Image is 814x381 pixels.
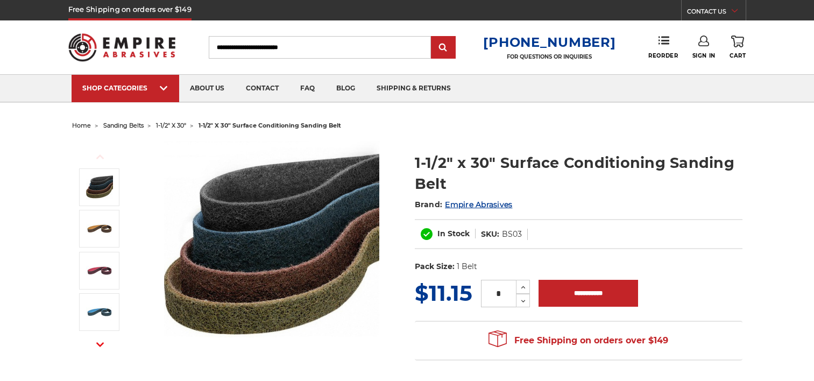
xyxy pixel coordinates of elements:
span: Brand: [415,200,443,209]
span: Cart [730,52,746,59]
a: home [72,122,91,129]
button: Previous [87,145,113,168]
p: FOR QUESTIONS OR INQUIRIES [483,53,615,60]
span: 1-1/2" x 30" surface conditioning sanding belt [199,122,341,129]
dd: 1 Belt [457,261,477,272]
a: blog [325,75,366,102]
span: Sign In [692,52,716,59]
img: 1.5"x30" Surface Conditioning Sanding Belts [164,141,379,356]
span: In Stock [437,229,470,238]
a: shipping & returns [366,75,462,102]
img: 1.5"x30" Surface Conditioning Sanding Belts [86,174,113,201]
button: Next [87,333,113,356]
input: Submit [433,37,454,59]
a: [PHONE_NUMBER] [483,34,615,50]
h1: 1-1/2" x 30" Surface Conditioning Sanding Belt [415,152,742,194]
span: Reorder [648,52,678,59]
a: faq [289,75,325,102]
dt: Pack Size: [415,261,455,272]
img: 1-1/2" x 30" Blue Surface Conditioning Belt [86,299,113,326]
dt: SKU: [481,229,499,240]
span: Free Shipping on orders over $149 [489,330,668,351]
img: 1-1/2" x 30" Red Surface Conditioning Belt [86,257,113,284]
a: Empire Abrasives [445,200,512,209]
div: SHOP CATEGORIES [82,84,168,92]
dd: BS03 [502,229,522,240]
a: Reorder [648,36,678,59]
img: 1-1/2" x 30" Tan Surface Conditioning Belt [86,215,113,242]
a: sanding belts [103,122,144,129]
a: Cart [730,36,746,59]
a: about us [179,75,235,102]
a: 1-1/2" x 30" [156,122,186,129]
a: CONTACT US [687,5,746,20]
a: contact [235,75,289,102]
img: Empire Abrasives [68,26,176,68]
span: $11.15 [415,280,472,306]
